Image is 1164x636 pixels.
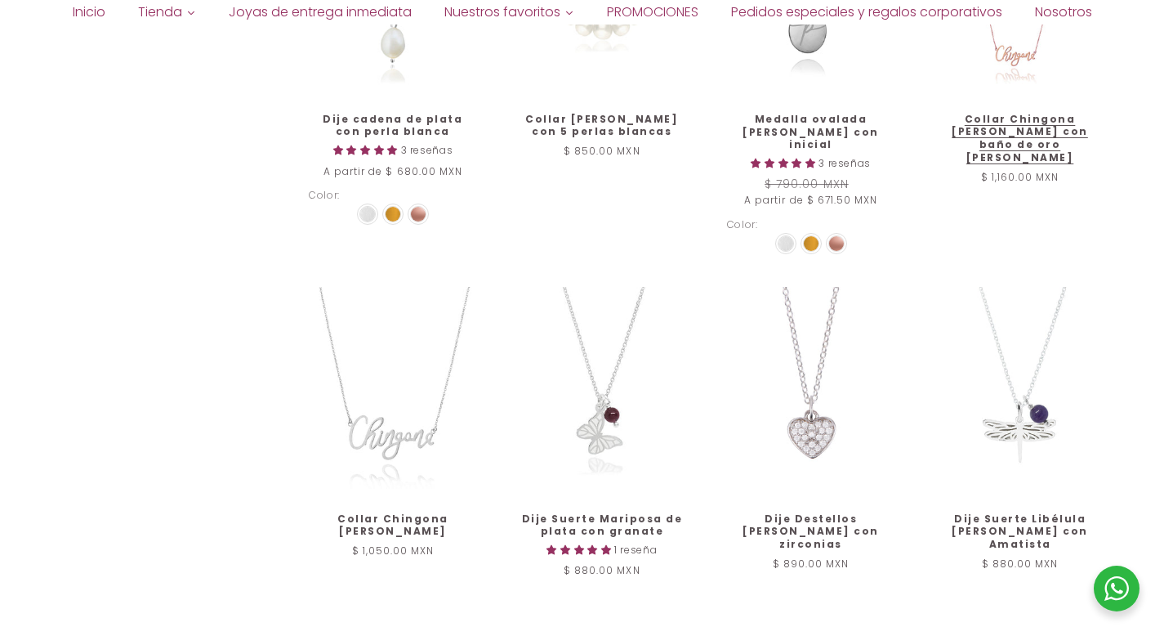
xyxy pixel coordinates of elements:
[936,113,1104,163] a: Collar Chingona [PERSON_NAME] con baño de oro [PERSON_NAME]
[69,95,82,108] img: tab_domain_overview_orange.svg
[727,113,895,151] a: Medalla ovalada [PERSON_NAME] con inicial
[87,96,125,107] div: Dominio
[309,513,477,538] a: Collar Chingona [PERSON_NAME]
[444,3,560,21] span: Nuestros favoritos
[607,3,698,21] span: PROMOCIONES
[138,3,182,21] span: Tienda
[518,513,686,538] a: Dije Suerte Mariposa de plata con granate
[727,513,895,551] a: Dije Destellos [PERSON_NAME] con zirconias
[518,113,686,138] a: Collar [PERSON_NAME] con 5 perlas blancas
[42,43,183,56] div: Dominio: [DOMAIN_NAME]
[229,3,412,21] span: Joyas de entrega inmediata
[197,96,256,107] div: Palabras clave
[26,26,39,39] img: logo_orange.svg
[936,513,1104,551] a: Dije Suerte Libélula [PERSON_NAME] con Amatista
[26,43,39,56] img: website_grey.svg
[179,95,192,108] img: tab_keywords_by_traffic_grey.svg
[731,3,1002,21] span: Pedidos especiales y regalos corporativos
[46,26,80,39] div: v 4.0.25
[1035,3,1092,21] span: Nosotros
[73,3,105,21] span: Inicio
[309,113,477,138] a: Dije cadena de plata con perla blanca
